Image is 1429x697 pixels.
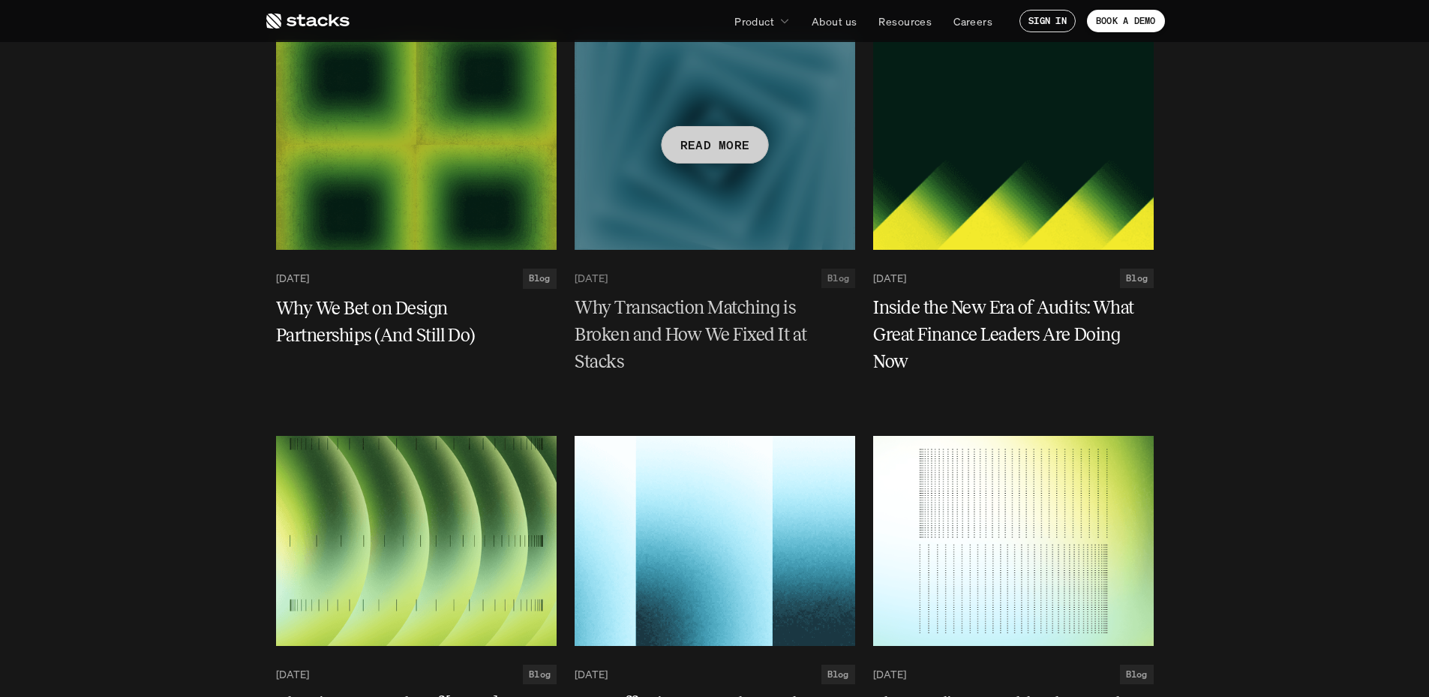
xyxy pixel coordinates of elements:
[575,295,855,376] a: Why Transaction Matching is Broken and How We Fixed It at Stacks
[873,269,1154,288] a: [DATE]Blog
[869,8,941,35] a: Resources
[680,134,749,156] p: READ MORE
[225,68,290,80] a: Privacy Policy
[276,668,309,681] p: [DATE]
[276,269,557,288] a: [DATE]Blog
[1126,669,1148,680] h2: Blog
[803,8,866,35] a: About us
[944,8,1001,35] a: Careers
[575,40,855,250] a: READ MORE
[734,14,774,29] p: Product
[1096,16,1156,26] p: BOOK A DEMO
[1087,10,1165,32] a: BOOK A DEMO
[529,669,551,680] h2: Blog
[1126,273,1148,284] h2: Blog
[1028,16,1067,26] p: SIGN IN
[575,272,608,285] p: [DATE]
[827,669,849,680] h2: Blog
[878,14,932,29] p: Resources
[873,665,1154,684] a: [DATE]Blog
[575,668,608,681] p: [DATE]
[873,295,1136,376] h5: Inside the New Era of Audits: What Great Finance Leaders Are Doing Now
[873,295,1154,376] a: Inside the New Era of Audits: What Great Finance Leaders Are Doing Now
[953,14,992,29] p: Careers
[575,269,855,288] a: [DATE]Blog
[276,295,557,349] a: Why We Bet on Design Partnerships (And Still Do)
[873,668,906,681] p: [DATE]
[575,295,837,376] h5: Why Transaction Matching is Broken and How We Fixed It at Stacks
[529,273,551,284] h2: Blog
[1019,10,1076,32] a: SIGN IN
[276,295,539,349] h5: Why We Bet on Design Partnerships (And Still Do)
[873,272,906,285] p: [DATE]
[827,273,849,284] h2: Blog
[276,272,309,285] p: [DATE]
[276,665,557,684] a: [DATE]Blog
[812,14,857,29] p: About us
[575,665,855,684] a: [DATE]Blog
